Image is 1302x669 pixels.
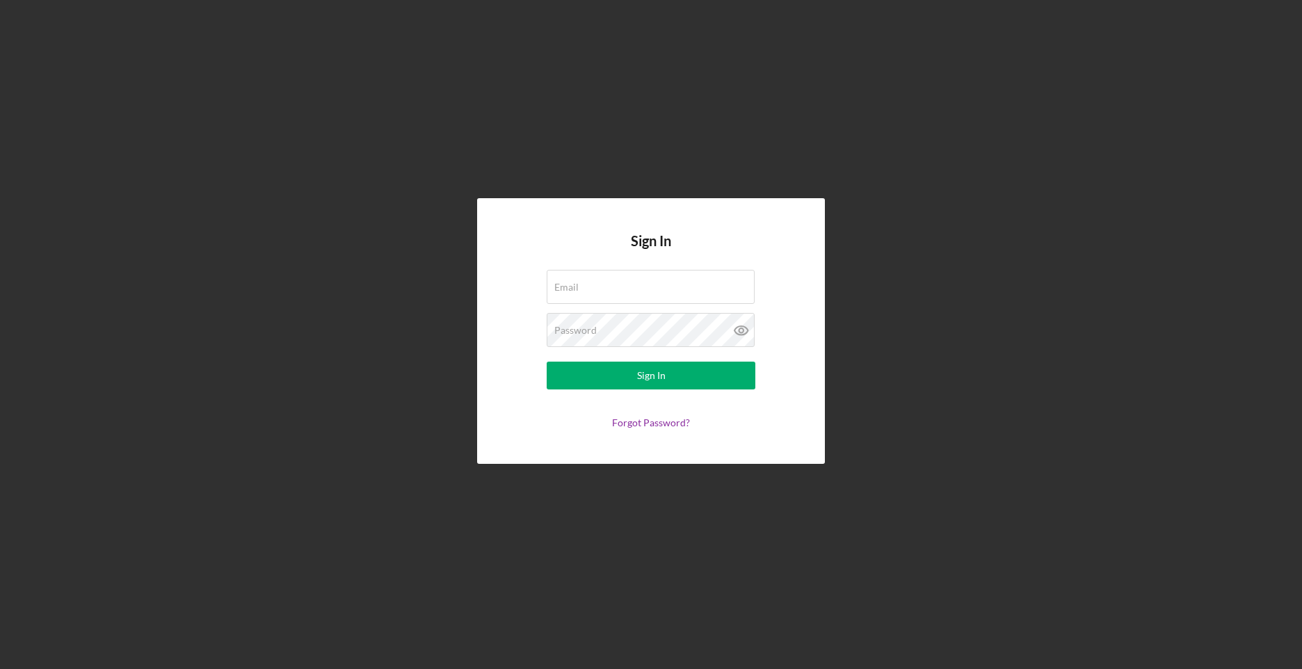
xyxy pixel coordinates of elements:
[637,362,666,389] div: Sign In
[547,362,755,389] button: Sign In
[612,417,690,428] a: Forgot Password?
[554,325,597,336] label: Password
[631,233,671,270] h4: Sign In
[554,282,579,293] label: Email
